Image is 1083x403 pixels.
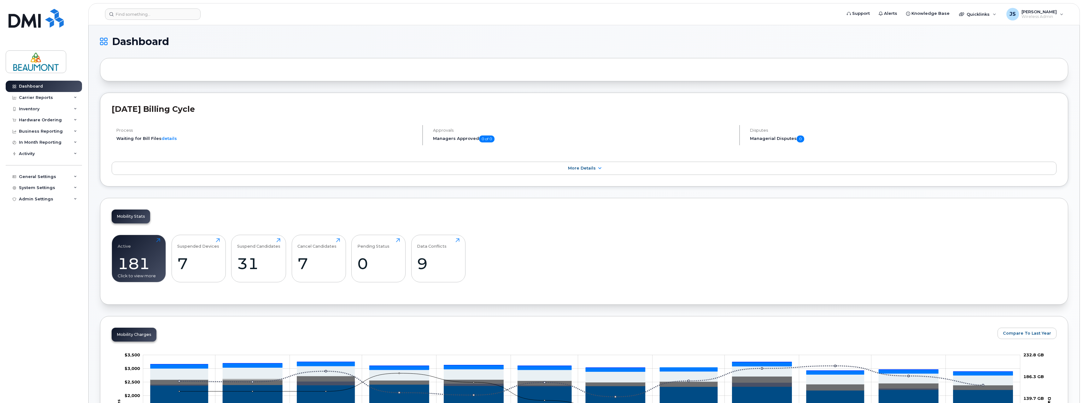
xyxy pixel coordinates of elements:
g: Data [150,376,1013,390]
span: Dashboard [112,37,169,46]
h5: Managerial Disputes [750,135,1057,142]
div: Suspend Candidates [237,238,280,249]
div: 0 [357,254,400,273]
g: Features [150,366,1013,385]
div: Active [118,238,131,249]
span: 0 [797,135,804,142]
span: 0 of 0 [479,135,495,142]
g: $0 [125,352,140,357]
div: 9 [417,254,460,273]
a: Suspended Devices7 [177,238,220,279]
a: Pending Status0 [357,238,400,279]
span: More Details [568,166,596,170]
button: Compare To Last Year [998,328,1057,339]
div: Data Conflicts [417,238,447,249]
a: details [161,136,177,141]
span: Compare To Last Year [1003,330,1051,336]
h4: Disputes [750,128,1057,133]
li: Waiting for Bill Files [116,135,417,141]
tspan: 232.8 GB [1023,352,1044,357]
div: 7 [177,254,220,273]
g: $0 [125,393,140,398]
tspan: 139.7 GB [1023,396,1044,401]
g: $0 [125,366,140,371]
h5: Managers Approved [433,135,734,142]
h2: [DATE] Billing Cycle [112,104,1057,114]
g: $0 [125,379,140,384]
a: Cancel Candidates7 [297,238,340,279]
g: GST [150,362,1013,375]
h4: Process [116,128,417,133]
div: Suspended Devices [177,238,219,249]
tspan: $3,000 [125,366,140,371]
div: 7 [297,254,340,273]
div: 181 [118,254,160,273]
tspan: 186.3 GB [1023,374,1044,379]
tspan: $2,000 [125,393,140,398]
a: Active181Click to view more [118,238,160,279]
h4: Approvals [433,128,734,133]
div: Pending Status [357,238,389,249]
div: Cancel Candidates [297,238,337,249]
tspan: $2,500 [125,379,140,384]
tspan: $3,500 [125,352,140,357]
div: Click to view more [118,273,160,279]
a: Suspend Candidates31 [237,238,280,279]
a: Data Conflicts9 [417,238,460,279]
div: 31 [237,254,280,273]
